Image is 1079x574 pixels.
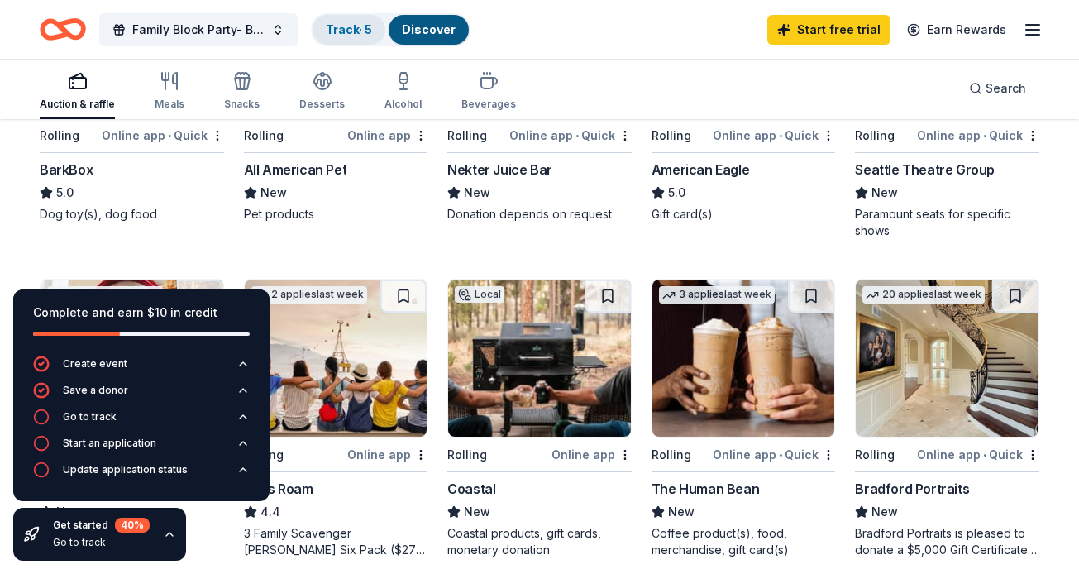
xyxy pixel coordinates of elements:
[455,286,504,303] div: Local
[33,462,250,488] button: Update application status
[63,463,188,476] div: Update application status
[224,98,260,111] div: Snacks
[659,286,775,304] div: 3 applies last week
[347,125,427,146] div: Online app
[447,160,552,179] div: Nekter Juice Bar
[244,206,428,222] div: Pet products
[33,435,250,462] button: Start an application
[244,126,284,146] div: Rolling
[779,448,782,462] span: •
[447,206,632,222] div: Donation depends on request
[33,303,250,323] div: Complete and earn $10 in credit
[862,286,985,304] div: 20 applies last week
[917,125,1039,146] div: Online app Quick
[652,206,836,222] div: Gift card(s)
[509,125,632,146] div: Online app Quick
[299,65,345,119] button: Desserts
[575,129,579,142] span: •
[652,445,691,465] div: Rolling
[713,444,835,465] div: Online app Quick
[855,160,995,179] div: Seattle Theatre Group
[244,279,428,558] a: Image for Let's Roam2 applieslast weekRollingOnline appLet's Roam4.43 Family Scavenger [PERSON_NA...
[299,98,345,111] div: Desserts
[102,125,224,146] div: Online app Quick
[40,126,79,146] div: Rolling
[244,160,347,179] div: All American Pet
[56,183,74,203] span: 5.0
[40,10,86,49] a: Home
[551,444,632,465] div: Online app
[447,279,632,558] a: Image for CoastalLocalRollingOnline appCoastalNewCoastal products, gift cards, monetary donation
[384,65,422,119] button: Alcohol
[871,183,898,203] span: New
[224,65,260,119] button: Snacks
[668,502,695,522] span: New
[53,518,150,533] div: Get started
[447,445,487,465] div: Rolling
[63,437,156,450] div: Start an application
[168,129,171,142] span: •
[652,279,836,558] a: Image for The Human Bean3 applieslast weekRollingOnline app•QuickThe Human BeanNewCoffee product(...
[652,160,749,179] div: American Eagle
[983,129,986,142] span: •
[983,448,986,462] span: •
[326,22,372,36] a: Track· 5
[779,129,782,142] span: •
[956,72,1039,105] button: Search
[115,518,150,533] div: 40 %
[713,125,835,146] div: Online app Quick
[855,445,895,465] div: Rolling
[447,126,487,146] div: Rolling
[668,183,685,203] span: 5.0
[63,384,128,397] div: Save a donor
[245,280,427,437] img: Image for Let's Roam
[652,525,836,558] div: Coffee product(s), food, merchandise, gift card(s)
[384,98,422,111] div: Alcohol
[40,65,115,119] button: Auction & raffle
[53,536,150,549] div: Go to track
[855,279,1039,558] a: Image for Bradford Portraits20 applieslast weekRollingOnline app•QuickBradford PortraitsNewBradfo...
[917,444,1039,465] div: Online app Quick
[251,286,367,304] div: 2 applies last week
[448,280,631,437] img: Image for Coastal
[33,409,250,435] button: Go to track
[652,280,835,437] img: Image for The Human Bean
[40,206,224,222] div: Dog toy(s), dog food
[155,65,184,119] button: Meals
[155,98,184,111] div: Meals
[99,13,298,46] button: Family Block Party- BEAM Fundraiser
[347,444,427,465] div: Online app
[652,126,691,146] div: Rolling
[871,502,898,522] span: New
[33,382,250,409] button: Save a donor
[63,357,127,371] div: Create event
[855,479,969,499] div: Bradford Portraits
[63,410,117,423] div: Go to track
[855,126,895,146] div: Rolling
[447,479,495,499] div: Coastal
[855,525,1039,558] div: Bradford Portraits is pleased to donate a $5,000 Gift Certificate to each auction event, which in...
[447,525,632,558] div: Coastal products, gift cards, monetary donation
[464,502,490,522] span: New
[40,160,93,179] div: BarkBox
[652,479,759,499] div: The Human Bean
[897,15,1016,45] a: Earn Rewards
[461,65,516,119] button: Beverages
[767,15,890,45] a: Start free trial
[461,98,516,111] div: Beverages
[40,98,115,111] div: Auction & raffle
[856,280,1038,437] img: Image for Bradford Portraits
[260,183,287,203] span: New
[402,22,456,36] a: Discover
[33,356,250,382] button: Create event
[311,13,470,46] button: Track· 5Discover
[986,79,1026,98] span: Search
[244,525,428,558] div: 3 Family Scavenger [PERSON_NAME] Six Pack ($270 Value), 2 Date Night Scavenger [PERSON_NAME] Two ...
[464,183,490,203] span: New
[132,20,265,40] span: Family Block Party- BEAM Fundraiser
[855,206,1039,239] div: Paramount seats for specific shows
